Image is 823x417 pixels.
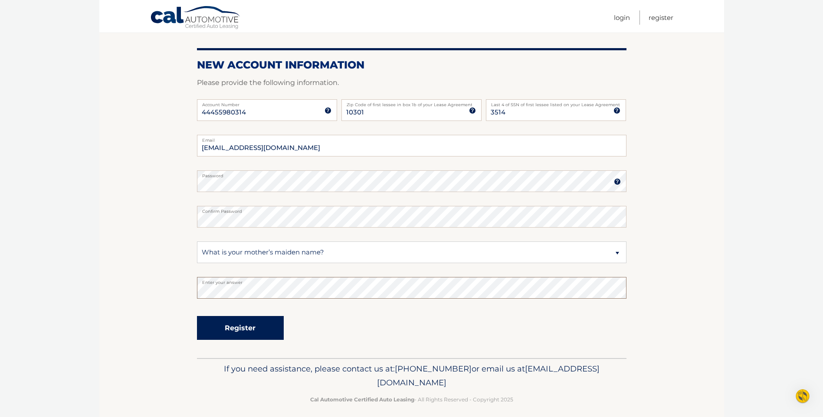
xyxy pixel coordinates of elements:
[613,107,620,114] img: tooltip.svg
[197,135,626,156] input: Email
[377,364,600,388] span: [EMAIL_ADDRESS][DOMAIN_NAME]
[614,178,621,185] img: tooltip.svg
[197,316,284,340] button: Register
[486,99,626,121] input: SSN or EIN (last 4 digits only)
[197,99,337,121] input: Account Number
[614,10,630,25] a: Login
[325,107,331,114] img: tooltip.svg
[486,99,626,106] label: Last 4 of SSN of first lessee listed on your Lease Agreement
[203,362,621,390] p: If you need assistance, please contact us at: or email us at
[469,107,476,114] img: tooltip.svg
[197,77,626,89] p: Please provide the following information.
[197,170,626,177] label: Password
[197,277,626,284] label: Enter your answer
[150,6,241,31] a: Cal Automotive
[649,10,673,25] a: Register
[197,135,626,142] label: Email
[341,99,482,106] label: Zip Code of first lessee in box 1b of your Lease Agreement
[341,99,482,121] input: Zip Code
[395,364,472,374] span: [PHONE_NUMBER]
[203,395,621,404] p: - All Rights Reserved - Copyright 2025
[197,59,626,72] h2: New Account Information
[310,396,414,403] strong: Cal Automotive Certified Auto Leasing
[197,206,626,213] label: Confirm Password
[197,99,337,106] label: Account Number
